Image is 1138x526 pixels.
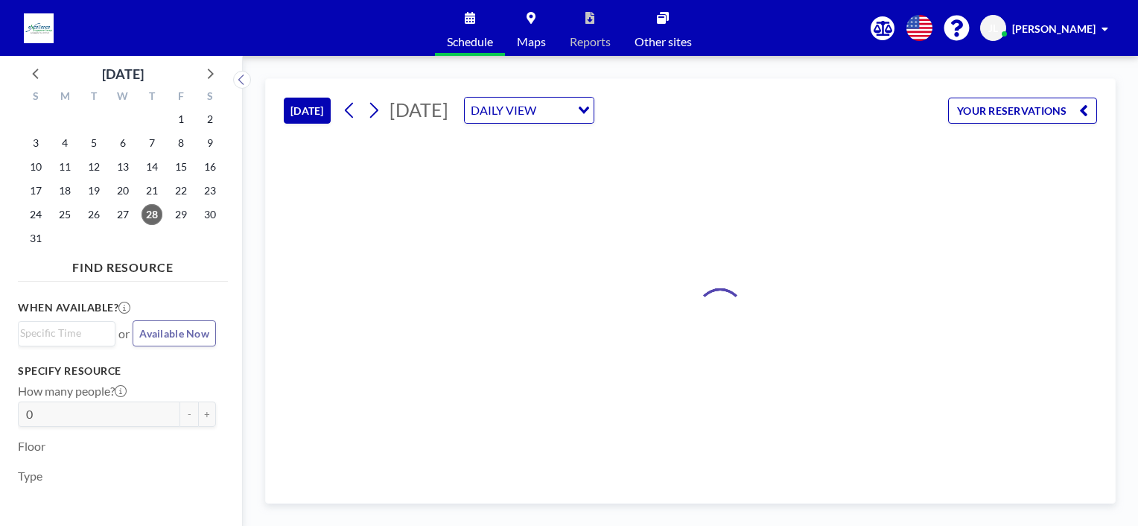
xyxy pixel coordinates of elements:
[200,204,220,225] span: Saturday, August 30, 2025
[171,109,191,130] span: Friday, August 1, 2025
[468,101,539,120] span: DAILY VIEW
[195,88,224,107] div: S
[200,109,220,130] span: Saturday, August 2, 2025
[54,180,75,201] span: Monday, August 18, 2025
[635,36,692,48] span: Other sites
[198,402,216,427] button: +
[142,156,162,177] span: Thursday, August 14, 2025
[54,156,75,177] span: Monday, August 11, 2025
[465,98,594,123] div: Search for option
[200,180,220,201] span: Saturday, August 23, 2025
[137,88,166,107] div: T
[25,204,46,225] span: Sunday, August 24, 2025
[18,364,216,378] h3: Specify resource
[19,322,115,344] div: Search for option
[112,156,133,177] span: Wednesday, August 13, 2025
[517,36,546,48] span: Maps
[83,204,104,225] span: Tuesday, August 26, 2025
[570,36,611,48] span: Reports
[83,156,104,177] span: Tuesday, August 12, 2025
[112,180,133,201] span: Wednesday, August 20, 2025
[1012,22,1096,35] span: [PERSON_NAME]
[142,133,162,153] span: Thursday, August 7, 2025
[948,98,1097,124] button: YOUR RESERVATIONS
[541,101,569,120] input: Search for option
[83,133,104,153] span: Tuesday, August 5, 2025
[988,22,998,35] span: JL
[25,133,46,153] span: Sunday, August 3, 2025
[139,327,209,340] span: Available Now
[25,228,46,249] span: Sunday, August 31, 2025
[109,88,138,107] div: W
[171,204,191,225] span: Friday, August 29, 2025
[200,133,220,153] span: Saturday, August 9, 2025
[54,133,75,153] span: Monday, August 4, 2025
[24,13,54,43] img: organization-logo
[80,88,109,107] div: T
[180,402,198,427] button: -
[118,326,130,341] span: or
[284,98,331,124] button: [DATE]
[18,384,127,399] label: How many people?
[200,156,220,177] span: Saturday, August 16, 2025
[20,325,107,341] input: Search for option
[142,180,162,201] span: Thursday, August 21, 2025
[102,63,144,84] div: [DATE]
[18,469,42,484] label: Type
[142,204,162,225] span: Thursday, August 28, 2025
[447,36,493,48] span: Schedule
[133,320,216,346] button: Available Now
[390,98,448,121] span: [DATE]
[166,88,195,107] div: F
[171,133,191,153] span: Friday, August 8, 2025
[171,156,191,177] span: Friday, August 15, 2025
[25,180,46,201] span: Sunday, August 17, 2025
[171,180,191,201] span: Friday, August 22, 2025
[51,88,80,107] div: M
[25,156,46,177] span: Sunday, August 10, 2025
[112,133,133,153] span: Wednesday, August 6, 2025
[54,204,75,225] span: Monday, August 25, 2025
[22,88,51,107] div: S
[18,439,45,454] label: Floor
[18,254,228,275] h4: FIND RESOURCE
[112,204,133,225] span: Wednesday, August 27, 2025
[83,180,104,201] span: Tuesday, August 19, 2025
